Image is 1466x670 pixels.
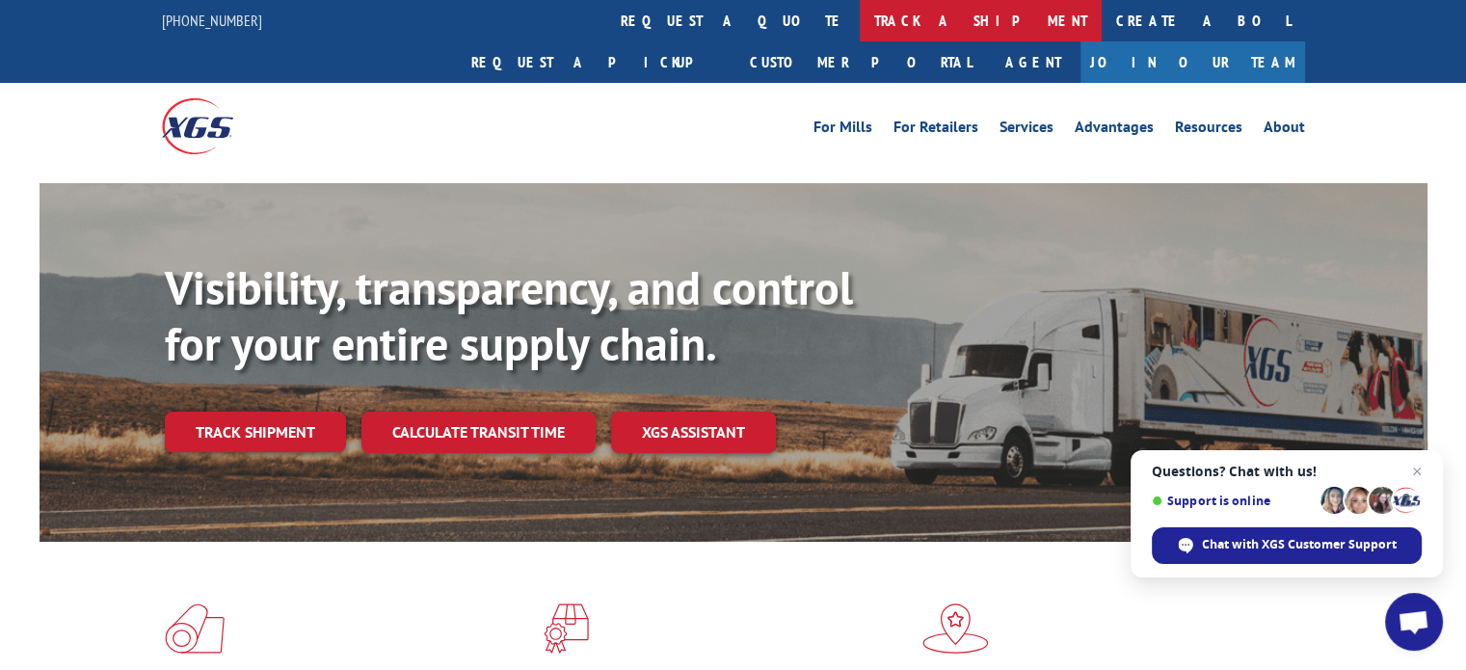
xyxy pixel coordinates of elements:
span: Chat with XGS Customer Support [1152,527,1422,564]
img: xgs-icon-focused-on-flooring-red [544,603,589,654]
a: Resources [1175,120,1242,141]
img: xgs-icon-flagship-distribution-model-red [922,603,989,654]
img: xgs-icon-total-supply-chain-intelligence-red [165,603,225,654]
a: Agent [986,41,1080,83]
a: Track shipment [165,412,346,452]
a: For Mills [813,120,872,141]
a: Advantages [1075,120,1154,141]
a: [PHONE_NUMBER] [162,11,262,30]
a: Request a pickup [457,41,735,83]
a: For Retailers [893,120,978,141]
a: Open chat [1385,593,1443,651]
a: Join Our Team [1080,41,1305,83]
span: Support is online [1152,494,1314,508]
a: Customer Portal [735,41,986,83]
span: Chat with XGS Customer Support [1202,536,1397,553]
a: Services [1000,120,1053,141]
a: XGS ASSISTANT [611,412,776,453]
b: Visibility, transparency, and control for your entire supply chain. [165,257,853,373]
a: About [1264,120,1305,141]
a: Calculate transit time [361,412,596,453]
span: Questions? Chat with us! [1152,464,1422,479]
